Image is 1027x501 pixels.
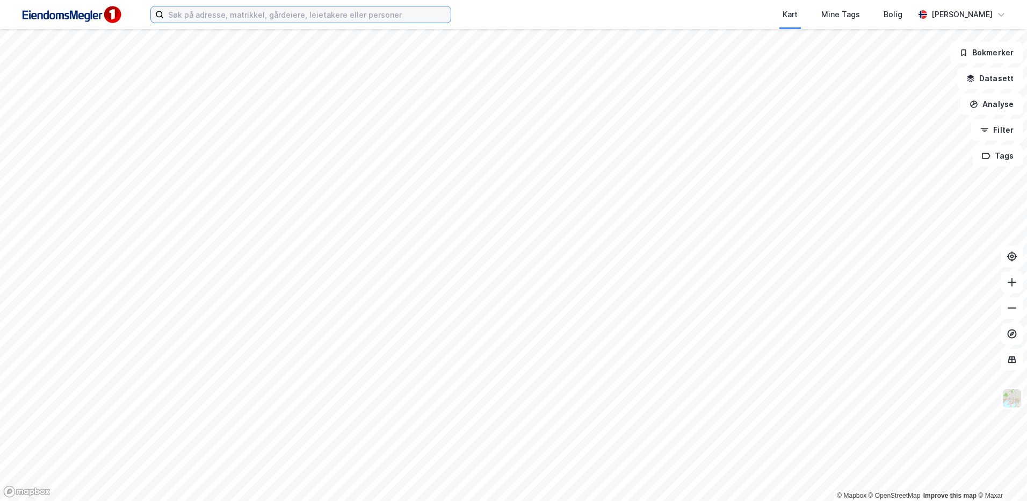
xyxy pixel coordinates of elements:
[973,449,1027,501] iframe: Chat Widget
[973,449,1027,501] div: Kontrollprogram for chat
[783,8,798,21] div: Kart
[884,8,902,21] div: Bolig
[17,3,125,27] img: F4PB6Px+NJ5v8B7XTbfpPpyloAAAAASUVORK5CYII=
[164,6,451,23] input: Søk på adresse, matrikkel, gårdeiere, leietakere eller personer
[931,8,993,21] div: [PERSON_NAME]
[821,8,860,21] div: Mine Tags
